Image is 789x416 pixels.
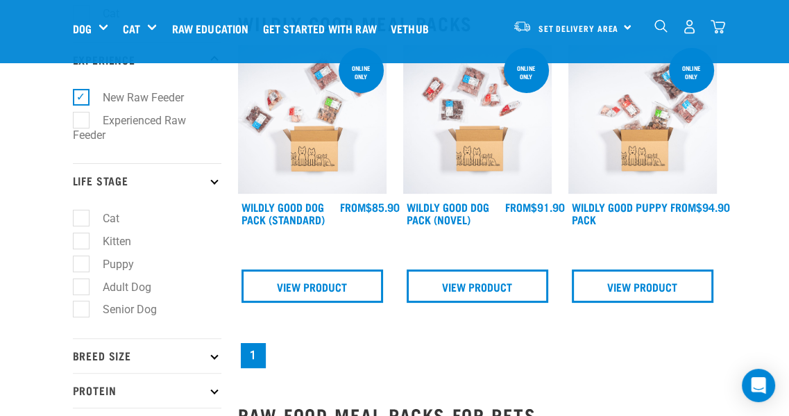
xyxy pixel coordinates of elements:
[340,203,366,210] span: FROM
[670,201,730,213] div: $94.90
[168,1,259,56] a: Raw Education
[654,19,668,33] img: home-icon-1@2x.png
[572,203,668,222] a: Wildly Good Puppy Pack
[123,20,140,37] a: Cat
[80,210,125,227] label: Cat
[241,269,383,303] a: View Product
[504,58,549,87] div: Online Only
[538,26,619,31] span: Set Delivery Area
[73,163,221,198] p: Life Stage
[403,45,552,194] img: Dog Novel 0 2sec
[80,301,162,318] label: Senior Dog
[407,203,489,222] a: Wildly Good Dog Pack (Novel)
[241,203,325,222] a: Wildly Good Dog Pack (Standard)
[742,369,775,402] div: Open Intercom Messenger
[238,45,387,194] img: Dog 0 2sec
[238,340,717,371] nav: pagination
[340,201,400,213] div: $85.90
[505,201,565,213] div: $91.90
[682,19,697,34] img: user.png
[80,89,189,106] label: New Raw Feeder
[711,19,725,34] img: home-icon@2x.png
[80,233,137,250] label: Kitten
[568,45,717,194] img: Puppy 0 2sec
[387,1,439,56] a: Vethub
[73,373,221,408] p: Protein
[339,58,384,87] div: Online Only
[73,20,92,37] a: Dog
[407,269,548,303] a: View Product
[670,203,696,210] span: FROM
[241,343,266,368] a: Page 1
[669,58,714,87] div: Online Only
[80,278,157,296] label: Adult Dog
[260,1,387,56] a: Get started with Raw
[513,20,532,33] img: van-moving.png
[73,338,221,373] p: Breed Size
[80,256,139,273] label: Puppy
[73,112,186,144] label: Experienced Raw Feeder
[505,203,531,210] span: FROM
[572,269,713,303] a: View Product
